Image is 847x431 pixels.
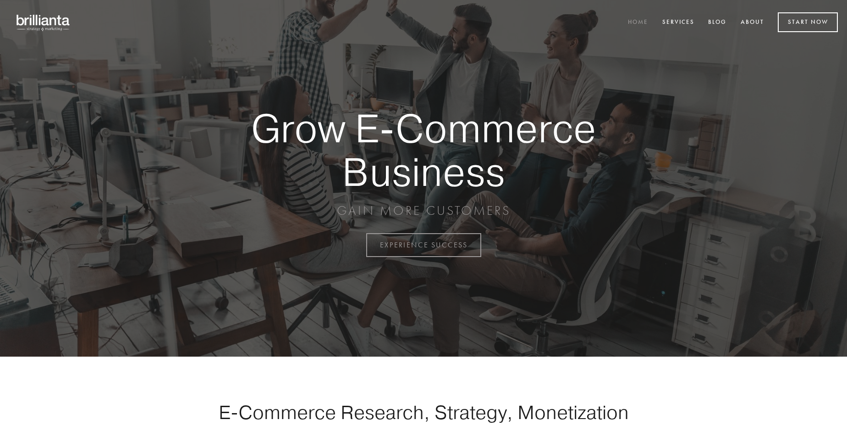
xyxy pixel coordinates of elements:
p: GAIN MORE CUSTOMERS [219,202,628,219]
img: brillianta - research, strategy, marketing [9,9,78,36]
a: About [735,15,770,30]
a: Blog [702,15,732,30]
a: EXPERIENCE SUCCESS [366,233,481,257]
a: Start Now [778,12,838,32]
a: Home [622,15,654,30]
h1: E-Commerce Research, Strategy, Monetization [190,401,657,424]
a: Services [656,15,700,30]
strong: Grow E-Commerce Business [219,106,628,193]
